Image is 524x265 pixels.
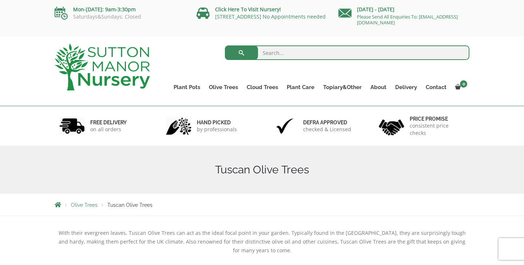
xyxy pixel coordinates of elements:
h6: Price promise [410,116,465,122]
input: Search... [225,45,470,60]
h6: Defra approved [303,119,351,126]
img: 4.jpg [379,115,404,137]
p: by professionals [197,126,237,133]
a: About [366,82,391,92]
span: Tuscan Olive Trees [107,202,152,208]
h1: Tuscan Olive Trees [55,163,469,176]
p: Saturdays&Sundays: Closed [55,14,186,20]
a: Topiary&Other [319,82,366,92]
a: Please Send All Enquiries To: [EMAIL_ADDRESS][DOMAIN_NAME] [357,13,458,26]
a: Delivery [391,82,421,92]
a: Contact [421,82,451,92]
img: 3.jpg [272,117,298,135]
a: Plant Pots [169,82,205,92]
a: Cloud Trees [242,82,282,92]
a: 0 [451,82,469,92]
h6: FREE DELIVERY [90,119,127,126]
a: Olive Trees [71,202,98,208]
p: on all orders [90,126,127,133]
div: With their evergreen leaves, Tuscan Olive Trees can act as the ideal focal point in your garden. ... [55,229,469,255]
a: [STREET_ADDRESS] No Appointments needed [215,13,326,20]
img: 2.jpg [166,117,191,135]
nav: Breadcrumbs [55,202,469,208]
p: consistent price checks [410,122,465,137]
a: Click Here To Visit Nursery! [215,6,281,13]
img: 1.jpg [59,117,85,135]
img: logo [55,44,150,91]
p: Mon-[DATE]: 9am-3:30pm [55,5,186,14]
h6: hand picked [197,119,237,126]
p: checked & Licensed [303,126,351,133]
a: Olive Trees [205,82,242,92]
span: 0 [460,80,467,88]
a: Plant Care [282,82,319,92]
p: [DATE] - [DATE] [338,5,469,14]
